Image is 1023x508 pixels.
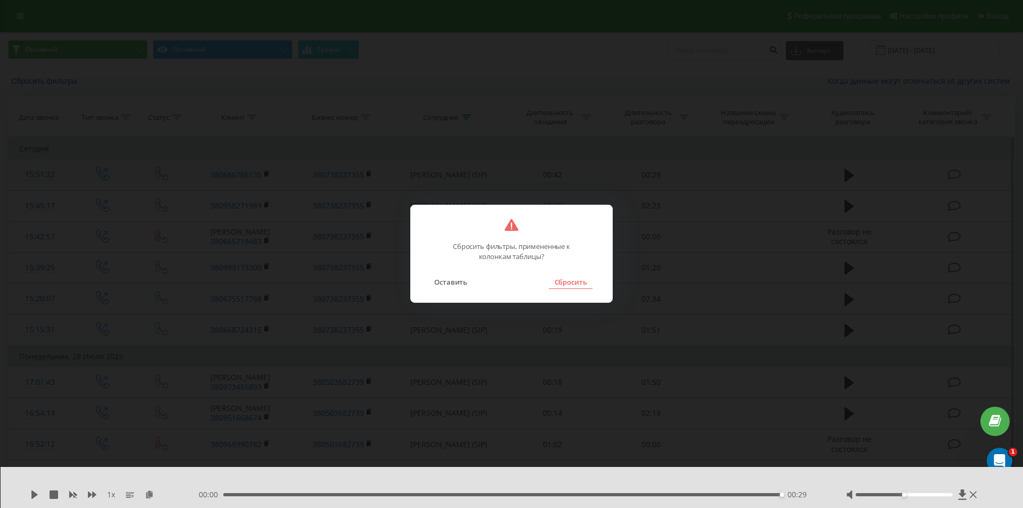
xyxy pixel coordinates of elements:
div: Accessibility label [780,493,784,497]
span: 00:29 [787,489,807,500]
iframe: Intercom live chat [987,448,1012,473]
button: Оставить [429,275,473,289]
button: Сбросить [549,275,592,289]
p: Сбросить фильтры, примененные к колонкам таблицы? [440,231,583,262]
span: 1 x [107,489,115,500]
span: 00:00 [199,489,223,500]
span: 1 [1009,448,1017,456]
div: Accessibility label [902,493,906,497]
